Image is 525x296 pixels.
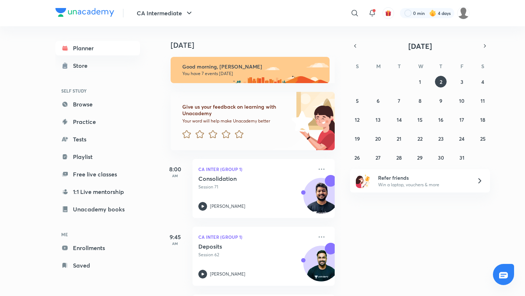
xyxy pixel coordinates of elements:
button: October 28, 2025 [393,152,405,163]
p: CA Inter (Group 1) [198,165,313,174]
h6: Good morning, [PERSON_NAME] [182,63,323,70]
button: October 10, 2025 [456,95,468,106]
abbr: October 15, 2025 [417,116,423,123]
p: AM [160,174,190,178]
button: October 21, 2025 [393,133,405,144]
button: October 20, 2025 [372,133,384,144]
img: referral [356,174,370,188]
abbr: October 26, 2025 [354,154,360,161]
h5: 8:00 [160,165,190,174]
button: October 30, 2025 [435,152,447,163]
a: Browse [55,97,140,112]
button: October 2, 2025 [435,76,447,87]
abbr: October 6, 2025 [377,97,380,104]
button: October 29, 2025 [414,152,426,163]
a: Enrollments [55,241,140,255]
abbr: October 4, 2025 [481,78,484,85]
button: October 17, 2025 [456,114,468,125]
a: Planner [55,41,140,55]
button: October 18, 2025 [477,114,489,125]
a: 1:1 Live mentorship [55,184,140,199]
button: October 4, 2025 [477,76,489,87]
a: Store [55,58,140,73]
abbr: October 23, 2025 [438,135,444,142]
button: October 12, 2025 [351,114,363,125]
p: Your word will help make Unacademy better [182,118,289,124]
button: October 13, 2025 [372,114,384,125]
button: October 24, 2025 [456,133,468,144]
abbr: October 13, 2025 [376,116,381,123]
h5: 9:45 [160,233,190,241]
p: Win a laptop, vouchers & more [378,182,468,188]
abbr: October 1, 2025 [419,78,421,85]
button: October 8, 2025 [414,95,426,106]
abbr: October 14, 2025 [397,116,402,123]
abbr: October 9, 2025 [439,97,442,104]
button: October 7, 2025 [393,95,405,106]
a: Saved [55,258,140,273]
h6: Give us your feedback on learning with Unacademy [182,104,289,117]
button: October 1, 2025 [414,76,426,87]
p: AM [160,241,190,246]
p: [PERSON_NAME] [210,203,245,210]
abbr: October 19, 2025 [355,135,360,142]
img: Jyoti [457,7,470,19]
abbr: October 30, 2025 [438,154,444,161]
button: October 6, 2025 [372,95,384,106]
abbr: October 24, 2025 [459,135,464,142]
p: [PERSON_NAME] [210,271,245,277]
abbr: October 31, 2025 [459,154,464,161]
h4: [DATE] [171,41,342,50]
button: October 19, 2025 [351,133,363,144]
img: feedback_image [267,92,335,150]
button: October 5, 2025 [351,95,363,106]
button: October 25, 2025 [477,133,489,144]
button: October 15, 2025 [414,114,426,125]
button: October 22, 2025 [414,133,426,144]
abbr: Wednesday [418,63,423,70]
div: Store [73,61,92,70]
p: You have 7 events [DATE] [182,71,323,77]
abbr: Saturday [481,63,484,70]
abbr: October 21, 2025 [397,135,401,142]
a: Tests [55,132,140,147]
abbr: October 29, 2025 [417,154,423,161]
button: CA Intermediate [132,6,198,20]
button: October 14, 2025 [393,114,405,125]
h5: Consolidation [198,175,289,182]
button: October 26, 2025 [351,152,363,163]
abbr: Thursday [439,63,442,70]
button: October 27, 2025 [372,152,384,163]
img: Company Logo [55,8,114,17]
button: avatar [382,7,394,19]
abbr: October 10, 2025 [459,97,464,104]
button: October 11, 2025 [477,95,489,106]
abbr: Friday [460,63,463,70]
h5: Deposits [198,243,289,250]
a: Free live classes [55,167,140,182]
h6: SELF STUDY [55,85,140,97]
button: [DATE] [360,41,480,51]
a: Playlist [55,149,140,164]
abbr: Monday [376,63,381,70]
abbr: Tuesday [398,63,401,70]
button: October 16, 2025 [435,114,447,125]
abbr: October 8, 2025 [419,97,421,104]
a: Company Logo [55,8,114,19]
img: avatar [385,10,392,16]
button: October 9, 2025 [435,95,447,106]
abbr: October 5, 2025 [356,97,359,104]
abbr: October 3, 2025 [460,78,463,85]
abbr: October 22, 2025 [417,135,423,142]
p: CA Inter (Group 1) [198,233,313,241]
abbr: Sunday [356,63,359,70]
abbr: October 17, 2025 [459,116,464,123]
abbr: October 18, 2025 [480,116,485,123]
abbr: October 28, 2025 [396,154,402,161]
abbr: October 16, 2025 [438,116,443,123]
button: October 3, 2025 [456,76,468,87]
span: [DATE] [408,41,432,51]
img: streak [429,9,436,17]
a: Practice [55,114,140,129]
p: Session 62 [198,252,313,258]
